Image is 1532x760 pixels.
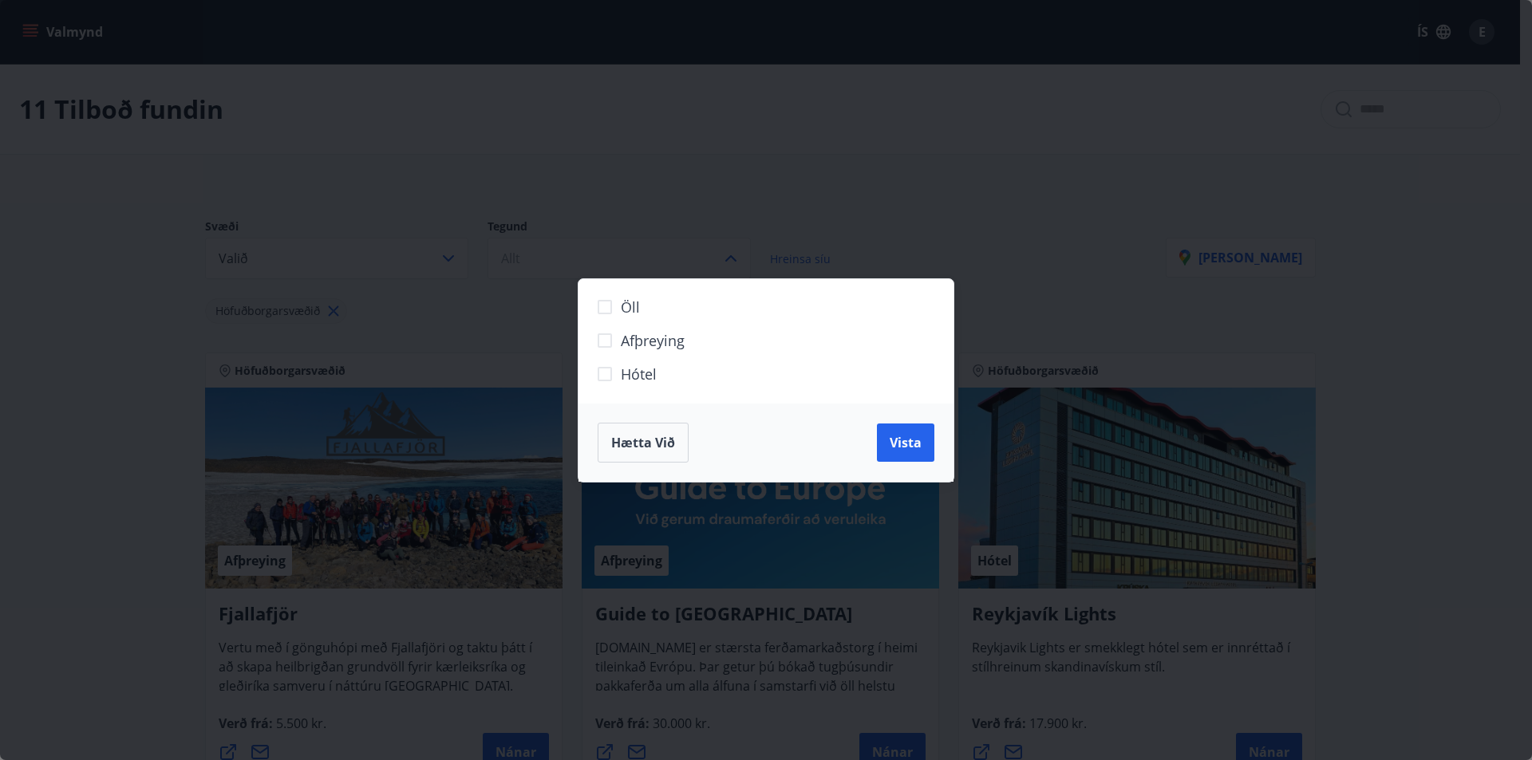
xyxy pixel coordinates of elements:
button: Hætta við [598,423,689,463]
span: Hótel [621,364,657,384]
button: Vista [877,423,934,462]
span: Hætta við [611,434,675,451]
span: Afþreying [621,330,685,351]
span: Vista [890,434,922,451]
span: Öll [621,297,640,317]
